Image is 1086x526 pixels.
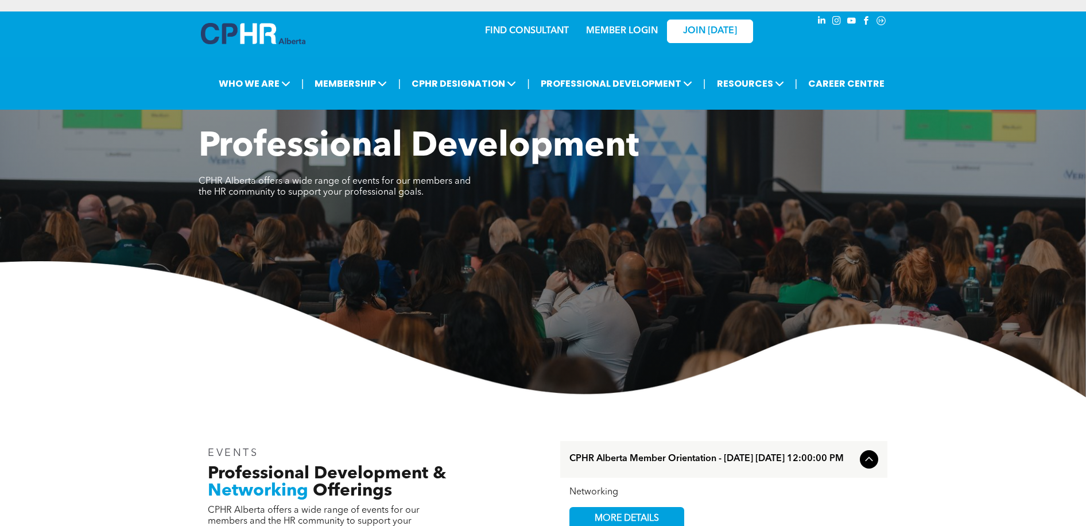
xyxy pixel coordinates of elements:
span: EVENTS [208,448,259,458]
span: Professional Development [199,130,639,164]
span: WHO WE ARE [215,73,294,94]
img: A blue and white logo for cp alberta [201,23,305,44]
span: CPHR Alberta Member Orientation - [DATE] [DATE] 12:00:00 PM [569,454,855,465]
a: FIND CONSULTANT [485,26,569,36]
a: facebook [860,14,872,30]
a: youtube [845,14,858,30]
span: MEMBERSHIP [311,73,390,94]
a: Social network [875,14,887,30]
li: | [795,72,798,95]
li: | [301,72,304,95]
a: instagram [830,14,843,30]
span: Professional Development & [208,465,446,482]
li: | [398,72,401,95]
span: JOIN [DATE] [683,26,737,37]
span: RESOURCES [713,73,788,94]
li: | [527,72,530,95]
a: CAREER CENTRE [805,73,888,94]
a: MEMBER LOGIN [586,26,658,36]
div: Networking [569,487,878,498]
span: Offerings [313,482,392,500]
span: CPHR DESIGNATION [408,73,519,94]
li: | [703,72,706,95]
a: linkedin [815,14,828,30]
span: CPHR Alberta offers a wide range of events for our members and the HR community to support your p... [199,177,471,197]
span: Networking [208,482,308,500]
span: PROFESSIONAL DEVELOPMENT [537,73,696,94]
a: JOIN [DATE] [667,20,753,43]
